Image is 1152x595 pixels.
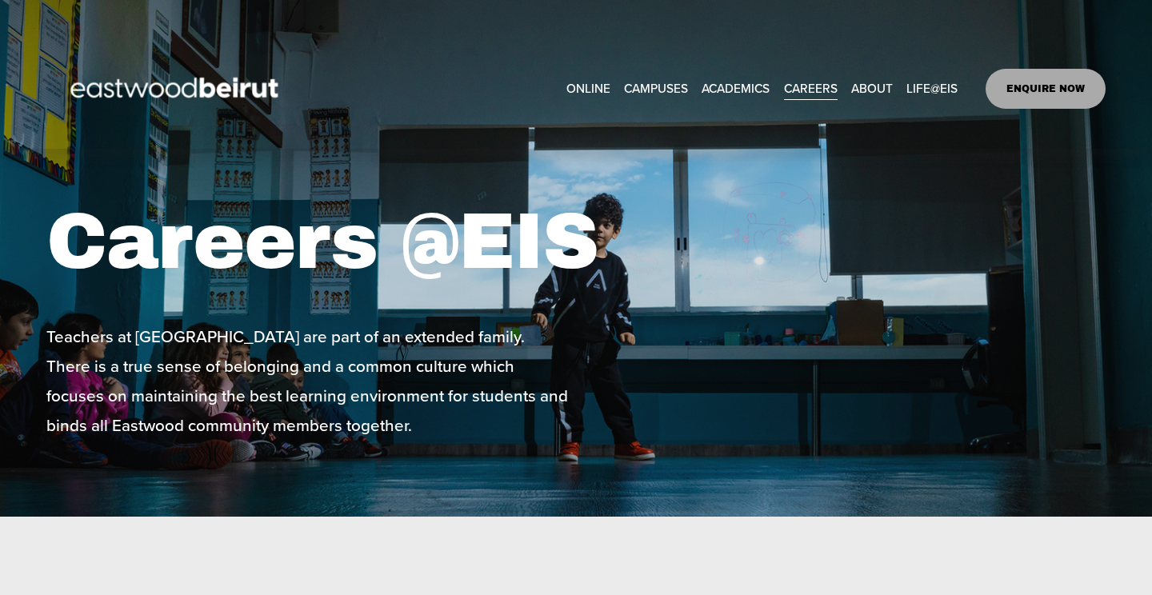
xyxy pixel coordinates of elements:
a: ENQUIRE NOW [986,69,1106,109]
span: LIFE@EIS [906,78,958,100]
span: ABOUT [851,78,893,100]
a: ONLINE [566,77,610,102]
a: folder dropdown [702,77,770,102]
a: CAREERS [784,77,838,102]
p: Teachers at [GEOGRAPHIC_DATA] are part of an extended family. There is a true sense of belonging ... [46,321,572,441]
span: CAMPUSES [624,78,688,100]
a: folder dropdown [906,77,958,102]
a: folder dropdown [851,77,893,102]
h1: Careers @EIS [46,195,661,290]
span: ACADEMICS [702,78,770,100]
img: EastwoodIS Global Site [46,48,307,130]
a: folder dropdown [624,77,688,102]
